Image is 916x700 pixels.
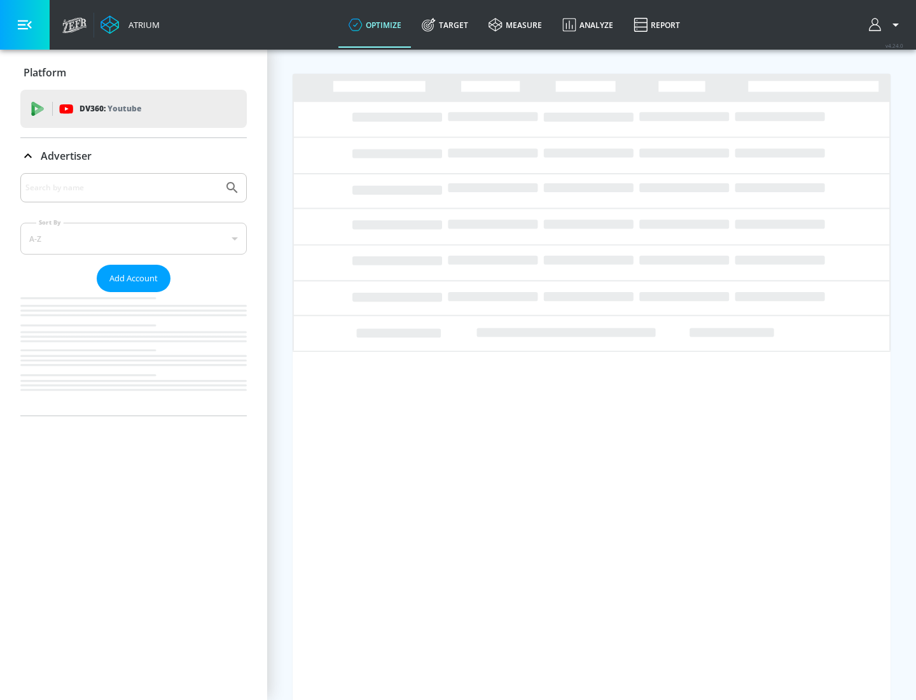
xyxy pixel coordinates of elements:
a: Analyze [552,2,623,48]
p: Advertiser [41,149,92,163]
div: Platform [20,55,247,90]
a: Target [412,2,478,48]
a: measure [478,2,552,48]
span: v 4.24.0 [885,42,903,49]
div: Advertiser [20,173,247,416]
p: Youtube [108,102,141,115]
nav: list of Advertiser [20,292,247,416]
div: Atrium [123,19,160,31]
div: DV360: Youtube [20,90,247,128]
p: DV360: [80,102,141,116]
a: Report [623,2,690,48]
a: optimize [338,2,412,48]
div: Advertiser [20,138,247,174]
span: Add Account [109,271,158,286]
input: Search by name [25,179,218,196]
p: Platform [24,66,66,80]
label: Sort By [36,218,64,227]
div: A-Z [20,223,247,255]
button: Add Account [97,265,170,292]
a: Atrium [101,15,160,34]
